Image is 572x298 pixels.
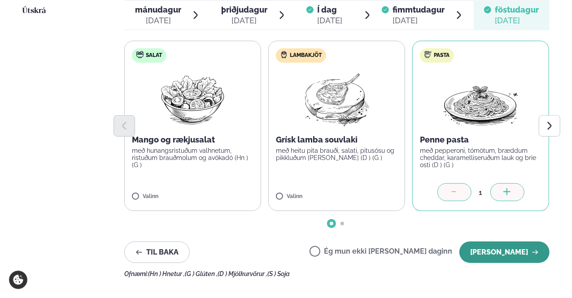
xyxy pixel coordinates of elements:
[132,147,253,168] p: með hunangsristuðum valhnetum, ristuðum brauðmolum og avókadó (Hn ) (G )
[434,52,450,59] span: Pasta
[132,134,253,145] p: Mango og rækjusalat
[124,242,190,263] button: Til baka
[221,15,267,26] div: [DATE]
[424,51,432,58] img: pasta.svg
[420,134,541,145] p: Penne pasta
[22,7,46,15] span: Útskrá
[280,51,288,58] img: Lamb.svg
[290,52,322,59] span: Lambakjöt
[441,70,520,127] img: Spagetti.png
[330,222,333,225] span: Go to slide 1
[393,5,445,14] span: fimmtudagur
[135,5,181,14] span: mánudagur
[136,51,144,58] img: salad.svg
[9,271,27,289] a: Cookie settings
[185,270,218,277] span: (G ) Glúten ,
[221,5,267,14] span: þriðjudagur
[218,270,267,277] span: (D ) Mjólkurvörur ,
[393,15,445,26] div: [DATE]
[135,15,181,26] div: [DATE]
[146,52,162,59] span: Salat
[153,70,232,127] img: Salad.png
[495,15,539,26] div: [DATE]
[124,270,550,277] div: Ofnæmi:
[22,6,46,17] a: Útskrá
[459,242,550,263] button: [PERSON_NAME]
[317,15,342,26] div: [DATE]
[114,115,135,137] button: Previous slide
[341,222,344,225] span: Go to slide 2
[420,147,541,168] p: með pepperoni, tómötum, bræddum cheddar, karamelliseruðum lauk og brie osti (D ) (G )
[317,4,342,15] span: Í dag
[276,134,397,145] p: Grísk lamba souvlaki
[539,115,560,137] button: Next slide
[495,5,539,14] span: föstudagur
[472,187,490,198] div: 1
[297,70,376,127] img: Lamb-Meat.png
[267,270,290,277] span: (S ) Soja
[276,147,397,161] p: með heitu pita brauði, salati, pitusósu og pikkluðum [PERSON_NAME] (D ) (G )
[148,270,185,277] span: (Hn ) Hnetur ,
